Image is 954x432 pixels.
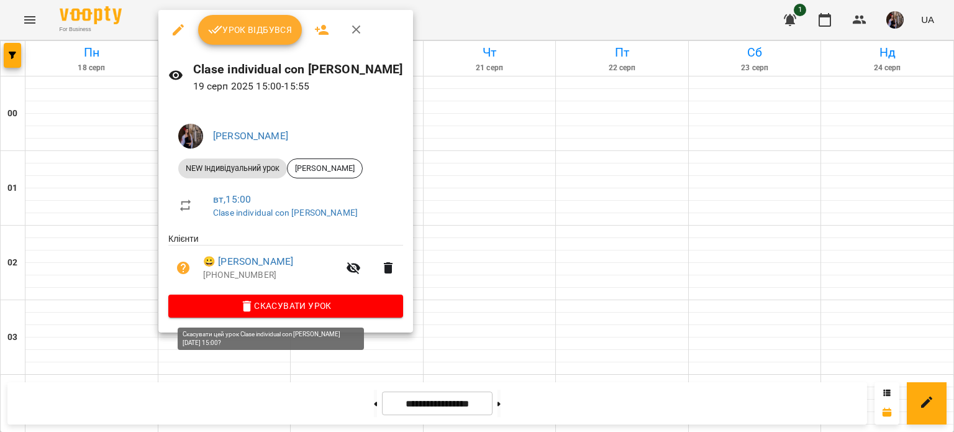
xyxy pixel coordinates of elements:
[213,130,288,142] a: [PERSON_NAME]
[287,159,363,178] div: [PERSON_NAME]
[198,15,302,45] button: Урок відбувся
[213,193,251,205] a: вт , 15:00
[178,163,287,174] span: NEW Індивідуальний урок
[168,295,403,317] button: Скасувати Урок
[193,79,403,94] p: 19 серп 2025 15:00 - 15:55
[178,124,203,149] img: 8d3efba7e3fbc8ec2cfbf83b777fd0d7.JPG
[168,253,198,283] button: Візит ще не сплачено. Додати оплату?
[178,298,393,313] span: Скасувати Урок
[288,163,362,174] span: [PERSON_NAME]
[203,254,293,269] a: 😀 [PERSON_NAME]
[208,22,293,37] span: Урок відбувся
[213,208,358,218] a: Clase individual con [PERSON_NAME]
[193,60,403,79] h6: Clase individual con [PERSON_NAME]
[168,232,403,295] ul: Клієнти
[203,269,338,282] p: [PHONE_NUMBER]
